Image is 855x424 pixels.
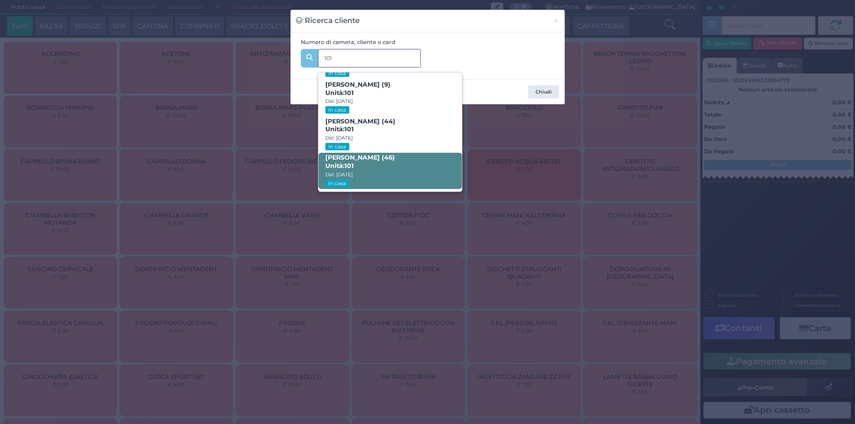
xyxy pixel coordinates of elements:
b: [PERSON_NAME] (44) [325,118,395,133]
small: In casa [325,106,349,114]
strong: 101 [344,125,354,133]
small: In casa [325,180,349,187]
small: Dal: [DATE] [325,171,353,178]
b: [PERSON_NAME] (46) [325,154,395,169]
b: [PERSON_NAME] (9) [325,81,391,96]
button: Chiudi [547,10,564,32]
span: Unità: [325,89,354,97]
span: × [553,15,559,26]
small: Dal: [DATE] [325,98,353,104]
strong: 101 [344,162,354,169]
span: Unità: [325,125,354,134]
small: In casa [325,70,349,77]
span: Unità: [325,162,354,170]
button: Chiudi [528,85,559,99]
input: Es. 'Mario Rossi', '220' o '108123234234' [318,49,421,68]
strong: 101 [344,89,354,96]
small: Dal: [DATE] [325,135,353,141]
small: In casa [325,143,349,150]
h3: Ricerca cliente [296,15,360,26]
label: Numero di camera, cliente o card [301,38,395,47]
